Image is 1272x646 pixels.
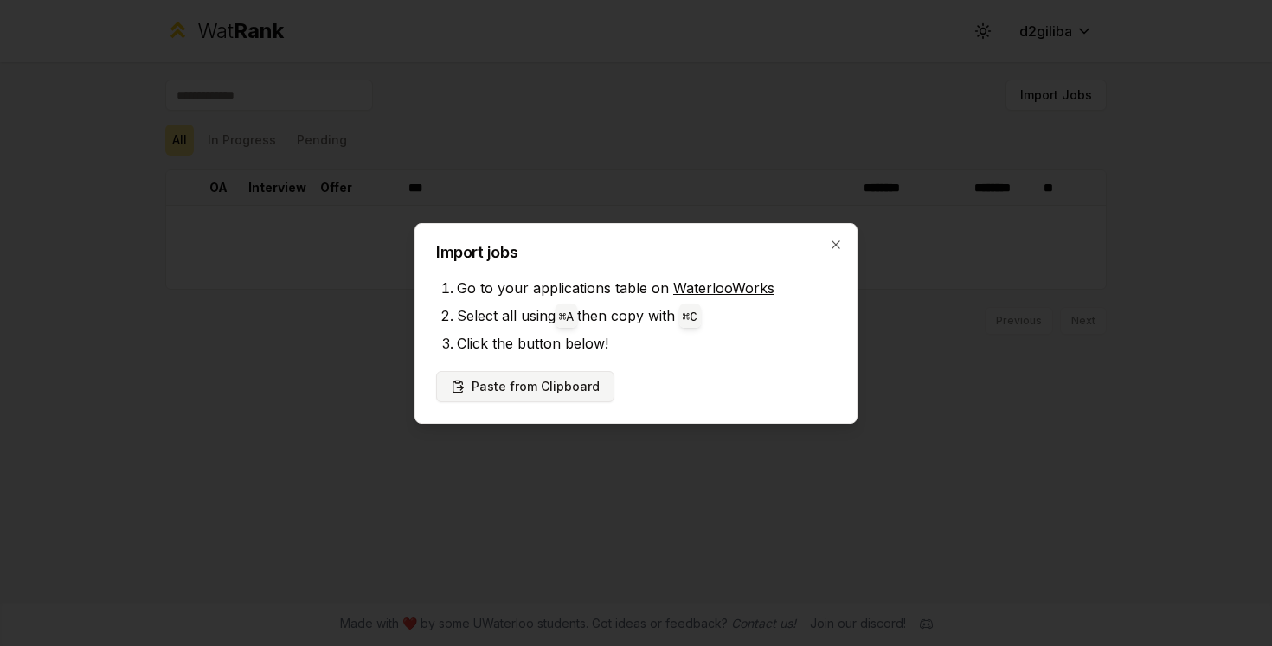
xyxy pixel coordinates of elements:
h2: Import jobs [436,245,836,260]
code: ⌘ C [683,310,697,324]
li: Click the button below! [457,329,836,357]
code: ⌘ A [559,310,574,324]
button: Paste from Clipboard [436,371,614,402]
li: Select all using then copy with [457,302,836,329]
li: Go to your applications table on [457,274,836,302]
a: WaterlooWorks [673,279,774,297]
